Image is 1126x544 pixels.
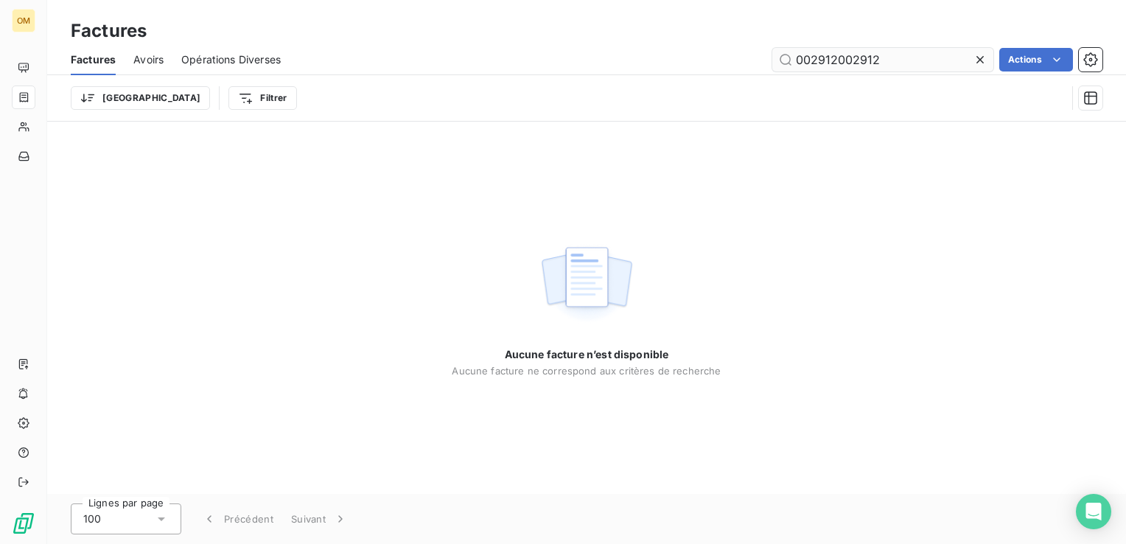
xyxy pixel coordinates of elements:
input: Rechercher [772,48,993,72]
div: OM [12,9,35,32]
span: Avoirs [133,52,164,67]
button: Actions [999,48,1073,72]
span: Opérations Diverses [181,52,281,67]
button: Précédent [193,503,282,534]
img: Logo LeanPay [12,512,35,535]
img: empty state [539,239,634,330]
button: [GEOGRAPHIC_DATA] [71,86,210,110]
span: Aucune facture ne correspond aux critères de recherche [452,365,721,377]
h3: Factures [71,18,147,44]
span: Factures [71,52,116,67]
span: 100 [83,512,101,526]
div: Open Intercom Messenger [1076,494,1111,529]
span: Aucune facture n’est disponible [505,347,669,362]
button: Filtrer [228,86,296,110]
button: Suivant [282,503,357,534]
